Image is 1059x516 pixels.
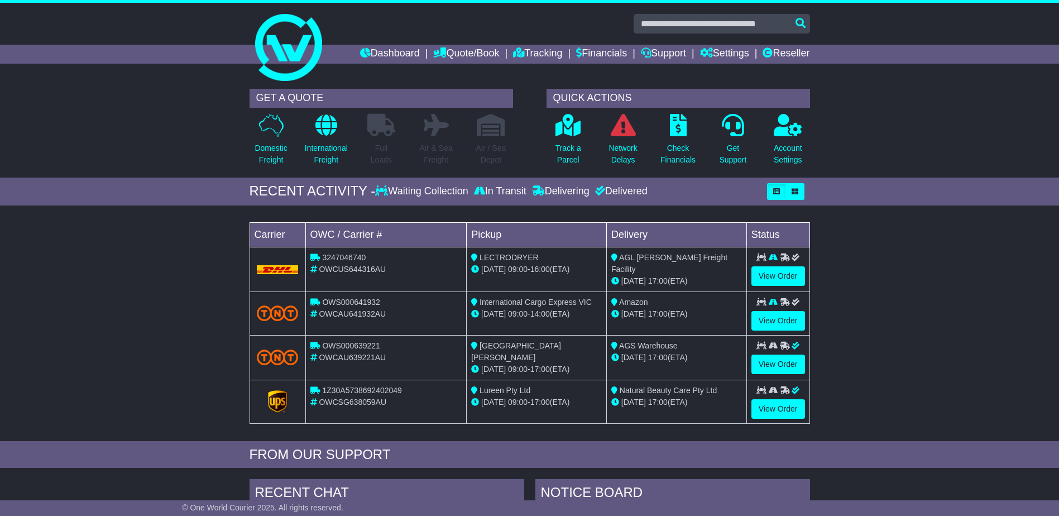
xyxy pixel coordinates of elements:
p: International Freight [305,142,348,166]
div: RECENT ACTIVITY - [250,183,376,199]
span: OWS000639221 [322,341,380,350]
div: (ETA) [611,275,742,287]
span: 09:00 [508,398,528,407]
span: [DATE] [621,398,646,407]
span: 17:00 [648,309,668,318]
div: - (ETA) [471,308,602,320]
span: LECTRODRYER [480,253,539,262]
a: View Order [751,311,805,331]
span: [DATE] [621,353,646,362]
span: [DATE] [621,309,646,318]
p: Full Loads [367,142,395,166]
span: OWCSG638059AU [319,398,386,407]
span: Amazon [619,298,648,307]
img: TNT_Domestic.png [257,350,299,365]
a: InternationalFreight [304,113,348,172]
span: [DATE] [481,365,506,374]
a: Track aParcel [555,113,582,172]
div: (ETA) [611,308,742,320]
span: 3247046740 [322,253,366,262]
td: Status [746,222,809,247]
span: 17:00 [530,398,550,407]
p: Air / Sea Depot [476,142,506,166]
td: Delivery [606,222,746,247]
a: CheckFinancials [660,113,696,172]
div: - (ETA) [471,396,602,408]
a: Dashboard [360,45,420,64]
div: - (ETA) [471,364,602,375]
div: RECENT CHAT [250,479,524,509]
a: View Order [751,399,805,419]
span: 16:00 [530,265,550,274]
span: 09:00 [508,365,528,374]
a: AccountSettings [773,113,803,172]
a: GetSupport [718,113,747,172]
span: 09:00 [508,309,528,318]
span: OWCUS644316AU [319,265,386,274]
div: (ETA) [611,352,742,364]
span: OWS000641932 [322,298,380,307]
span: 17:00 [648,353,668,362]
span: AGL [PERSON_NAME] Freight Facility [611,253,727,274]
span: 17:00 [530,365,550,374]
div: In Transit [471,185,529,198]
span: 1Z30A5738692402049 [322,386,401,395]
div: - (ETA) [471,264,602,275]
a: Settings [700,45,749,64]
td: Pickup [467,222,607,247]
div: Delivering [529,185,592,198]
span: [DATE] [481,309,506,318]
a: NetworkDelays [608,113,638,172]
span: 14:00 [530,309,550,318]
a: View Order [751,266,805,286]
p: Get Support [719,142,746,166]
div: FROM OUR SUPPORT [250,447,810,463]
span: [DATE] [621,276,646,285]
div: Delivered [592,185,648,198]
span: 17:00 [648,398,668,407]
div: NOTICE BOARD [535,479,810,509]
td: Carrier [250,222,305,247]
span: Natural Beauty Care Pty Ltd [620,386,717,395]
div: GET A QUOTE [250,89,513,108]
span: OWCAU639221AU [319,353,386,362]
a: View Order [751,355,805,374]
a: DomesticFreight [254,113,287,172]
a: Financials [576,45,627,64]
img: GetCarrierServiceLogo [268,390,287,413]
div: Waiting Collection [375,185,471,198]
span: AGS Warehouse [619,341,678,350]
a: Reseller [763,45,809,64]
span: © One World Courier 2025. All rights reserved. [182,503,343,512]
span: OWCAU641932AU [319,309,386,318]
img: DHL.png [257,265,299,274]
a: Quote/Book [433,45,499,64]
span: [GEOGRAPHIC_DATA][PERSON_NAME] [471,341,561,362]
td: OWC / Carrier # [305,222,467,247]
p: Network Delays [608,142,637,166]
div: (ETA) [611,396,742,408]
p: Domestic Freight [255,142,287,166]
p: Check Financials [660,142,696,166]
div: QUICK ACTIONS [547,89,810,108]
span: 17:00 [648,276,668,285]
p: Track a Parcel [555,142,581,166]
a: Tracking [513,45,562,64]
span: Lureen Pty Ltd [480,386,530,395]
span: [DATE] [481,398,506,407]
a: Support [641,45,686,64]
img: TNT_Domestic.png [257,305,299,321]
span: International Cargo Express VIC [480,298,592,307]
p: Account Settings [774,142,802,166]
span: 09:00 [508,265,528,274]
p: Air & Sea Freight [420,142,453,166]
span: [DATE] [481,265,506,274]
